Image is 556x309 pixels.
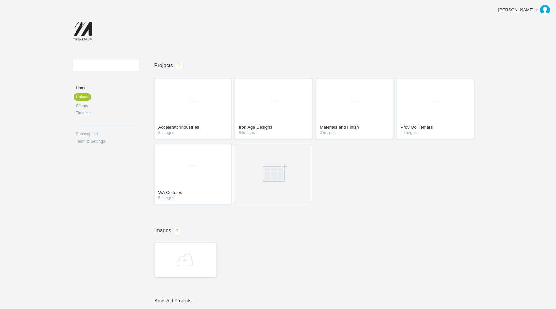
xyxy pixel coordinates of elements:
[158,196,227,200] em: 5 images
[540,5,550,15] img: b09a0dd3583d81e2af5e31b265721212
[493,3,553,17] a: [PERSON_NAME]
[139,228,493,233] h1: Images
[155,298,493,303] h3: Archived Projects
[158,190,227,196] a: WA Cultures
[158,131,227,135] em: 8 images
[158,125,227,131] a: AcceleratorIndustries
[320,125,389,131] a: Materials and Finish
[401,131,470,135] em: 4 images
[173,226,182,236] a: +
[154,243,217,278] a: Add images to start creating projects & clients
[76,139,139,143] a: Team & Settings
[74,93,91,101] a: Upload
[76,86,139,90] a: Home
[73,22,94,41] img: themediumnet-logo_20140702131735.png
[76,132,139,136] a: Subscription
[76,104,139,108] a: Clients
[235,144,312,204] a: Drag an image here or click to create a new project
[76,111,139,115] a: Timeline
[175,62,183,70] span: +
[320,131,389,135] em: 3 images
[175,61,184,70] a: +
[239,125,308,131] a: Iron Age Designs
[239,131,308,135] em: 8 images
[173,227,182,235] span: +
[401,125,470,131] a: Prov OoT emails
[139,63,493,68] h1: Projects
[498,7,534,13] div: [PERSON_NAME]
